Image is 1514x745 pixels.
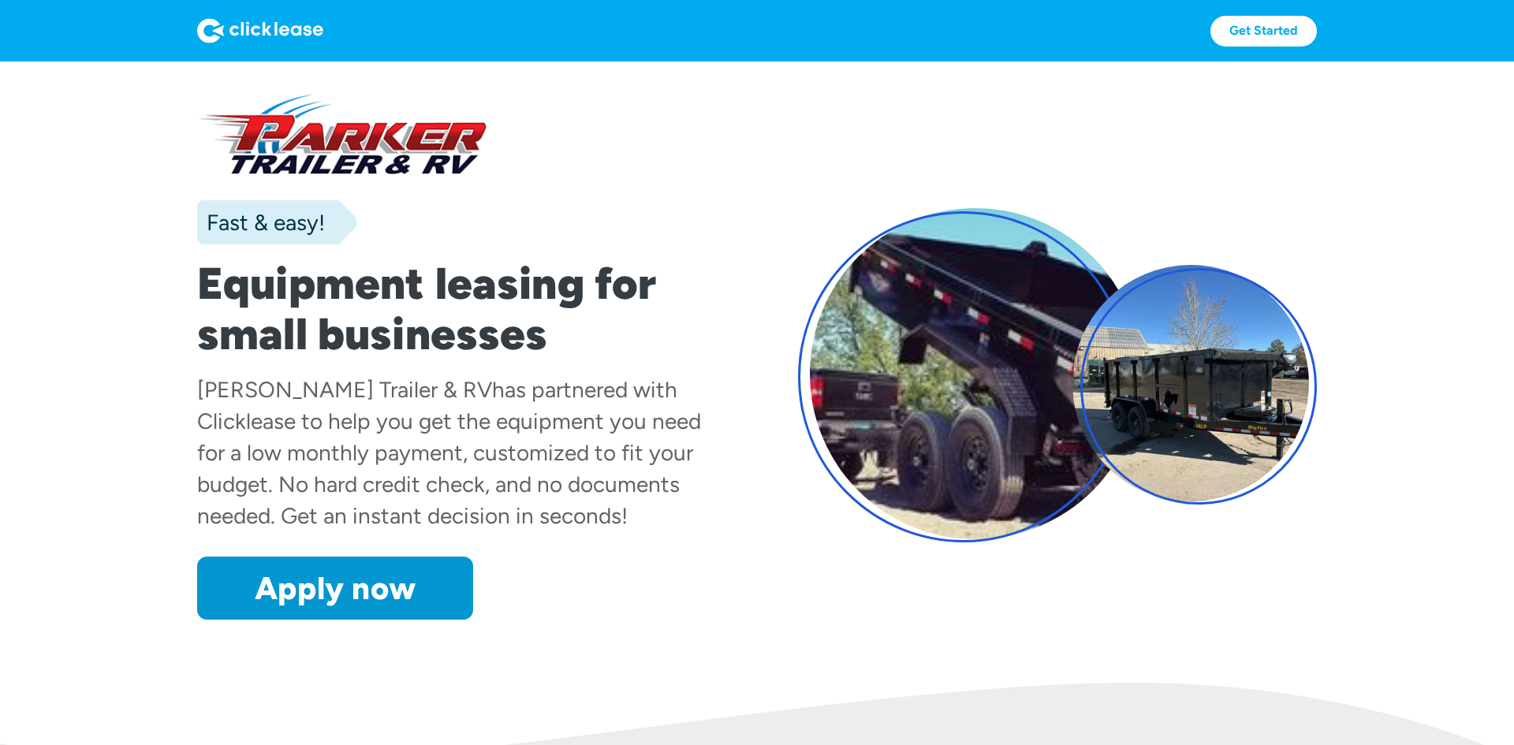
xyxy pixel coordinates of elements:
div: has partnered with Clicklease to help you get the equipment you need for a low monthly payment, c... [197,376,701,529]
a: Get Started [1210,16,1317,47]
a: Apply now [197,557,473,620]
img: Logo [197,18,323,43]
div: Fast & easy! [197,207,325,238]
div: [PERSON_NAME] Trailer & RV [197,376,492,403]
h1: Equipment leasing for small businesses [197,259,716,359]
